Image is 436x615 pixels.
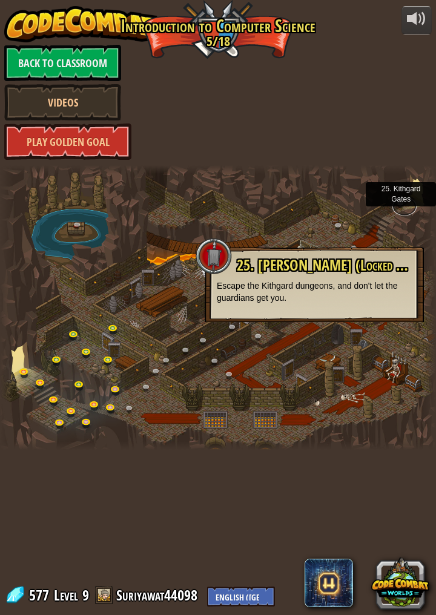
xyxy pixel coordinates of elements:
span: Level [54,585,78,605]
a: Suriyawat44098 [116,585,201,605]
img: CodeCombat - Learn how to code by playing a game [4,6,159,42]
a: Videos [4,84,121,120]
p: Escape the Kithgard dungeons, and don't let the guardians get you. [217,280,412,304]
button: Adjust volume [401,6,432,35]
a: Play Golden Goal [4,123,131,160]
span: 577 [29,585,53,605]
span: 9 [82,585,89,605]
a: Back to Classroom [4,45,121,81]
